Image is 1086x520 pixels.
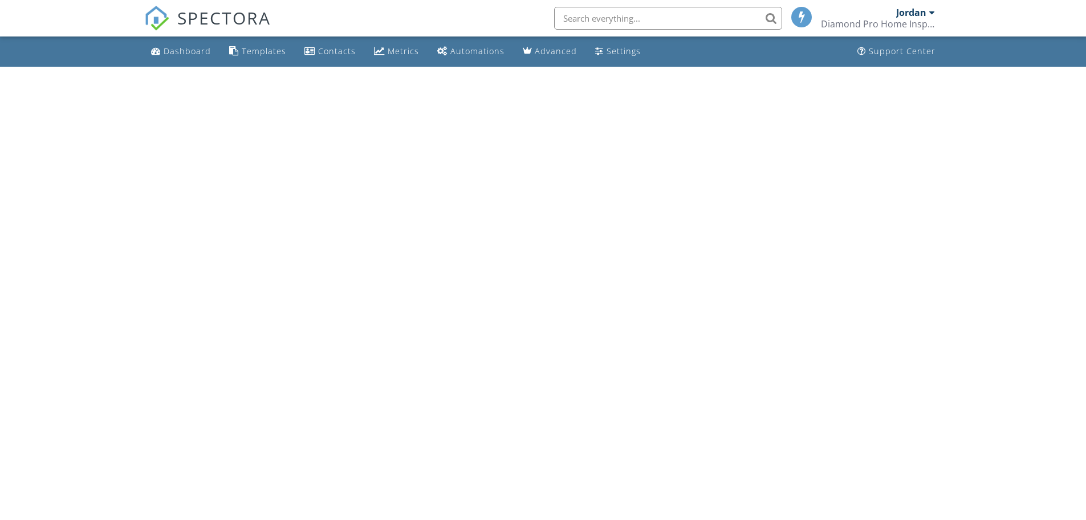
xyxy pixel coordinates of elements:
span: SPECTORA [177,6,271,30]
div: Templates [242,46,286,56]
a: Support Center [853,41,940,62]
input: Search everything... [554,7,782,30]
div: Support Center [869,46,935,56]
img: The Best Home Inspection Software - Spectora [144,6,169,31]
a: Metrics [369,41,424,62]
div: Contacts [318,46,356,56]
a: Contacts [300,41,360,62]
a: Templates [225,41,291,62]
div: Metrics [388,46,419,56]
a: Dashboard [147,41,215,62]
div: Diamond Pro Home Inspections LLC [821,18,935,30]
div: Dashboard [164,46,211,56]
a: Settings [591,41,645,62]
div: Automations [450,46,505,56]
a: Advanced [518,41,581,62]
a: Automations (Basic) [433,41,509,62]
div: Jordan [896,7,926,18]
div: Settings [607,46,641,56]
a: SPECTORA [144,15,271,39]
div: Advanced [535,46,577,56]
